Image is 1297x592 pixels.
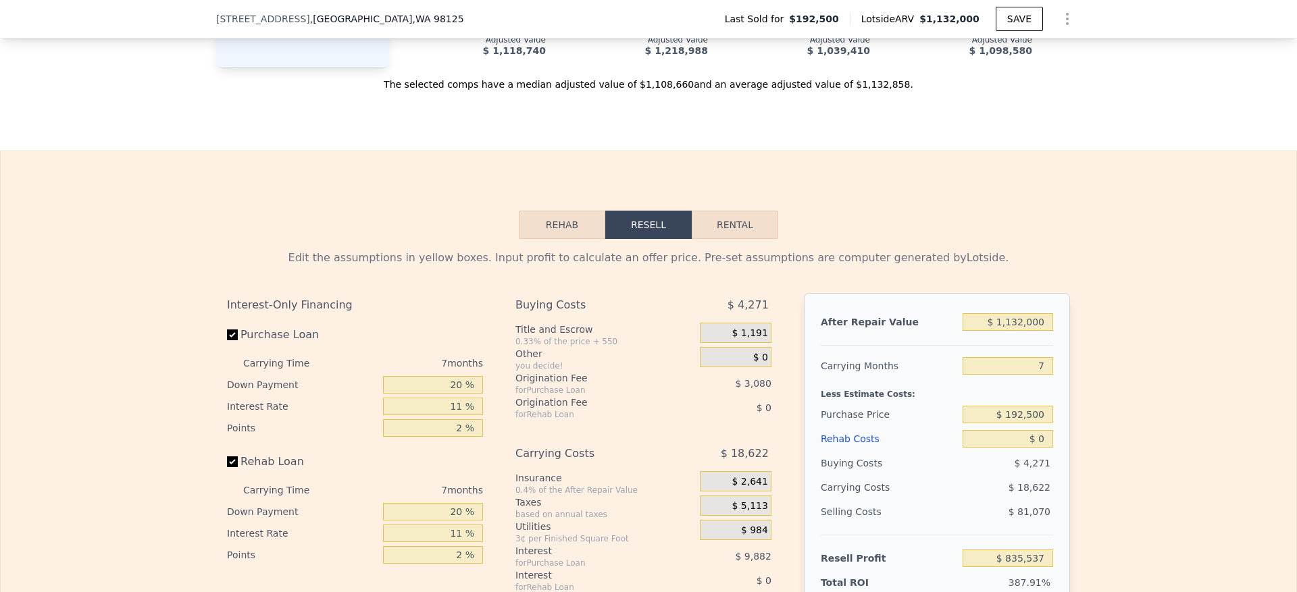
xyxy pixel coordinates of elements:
[735,378,771,389] span: $ 3,080
[1054,34,1194,45] div: Adjusted Value
[821,500,957,524] div: Selling Costs
[1009,482,1050,493] span: $ 18,622
[515,509,694,520] div: based on annual taxes
[753,352,768,364] span: $ 0
[227,250,1070,266] div: Edit the assumptions in yellow boxes. Input profit to calculate an offer price. Pre-set assumptio...
[483,45,546,56] span: $ 1,118,740
[310,12,464,26] span: , [GEOGRAPHIC_DATA]
[732,476,767,488] span: $ 2,641
[227,293,483,317] div: Interest-Only Financing
[519,211,605,239] button: Rehab
[1015,458,1050,468] span: $ 4,271
[567,34,708,45] div: Adjusted Value
[515,544,666,558] div: Interest
[732,327,767,340] span: $ 1,191
[757,402,771,413] span: $ 0
[515,520,694,533] div: Utilities
[412,14,463,24] span: , WA 98125
[515,558,666,568] div: for Purchase Loan
[227,456,238,467] input: Rehab Loan
[1009,577,1050,588] span: 387.91%
[227,396,378,417] div: Interest Rate
[227,450,378,474] label: Rehab Loan
[227,522,378,544] div: Interest Rate
[515,485,694,495] div: 0.4% of the After Repair Value
[227,323,378,347] label: Purchase Loan
[919,14,980,24] span: $1,132,000
[732,500,767,512] span: $ 5,113
[243,352,331,374] div: Carrying Time
[336,352,483,374] div: 7 months
[336,479,483,501] div: 7 months
[515,323,694,336] div: Title and Escrow
[515,347,694,360] div: Other
[515,409,666,420] div: for Rehab Loan
[515,371,666,385] div: Origination Fee
[405,34,546,45] div: Adjusted Value
[807,45,870,56] span: $ 1,039,410
[821,402,957,427] div: Purchase Price
[821,576,905,589] div: Total ROI
[821,546,957,570] div: Resell Profit
[721,441,769,466] span: $ 18,622
[730,34,870,45] div: Adjusted Value
[515,533,694,544] div: 3¢ per Finished Square Foot
[515,441,666,466] div: Carrying Costs
[515,471,694,485] div: Insurance
[821,451,957,475] div: Buying Costs
[216,12,310,26] span: [STREET_ADDRESS]
[515,360,694,371] div: you decide!
[728,293,769,317] span: $ 4,271
[515,495,694,509] div: Taxes
[735,551,771,562] span: $ 9,882
[515,385,666,396] div: for Purchase Loan
[216,67,1081,91] div: The selected comps have a median adjusted value of $1,108,660 and an average adjusted value of $1...
[741,524,768,537] span: $ 984
[821,427,957,451] div: Rehab Costs
[861,12,919,26] span: Lotside ARV
[1009,506,1050,517] span: $ 81,070
[789,12,839,26] span: $192,500
[969,45,1032,56] span: $ 1,098,580
[515,336,694,347] div: 0.33% of the price + 550
[996,7,1043,31] button: SAVE
[821,378,1053,402] div: Less Estimate Costs:
[757,575,771,586] span: $ 0
[892,34,1032,45] div: Adjusted Value
[692,211,778,239] button: Rental
[605,211,692,239] button: Resell
[725,12,790,26] span: Last Sold for
[227,544,378,566] div: Points
[645,45,708,56] span: $ 1,218,988
[821,475,905,500] div: Carrying Costs
[821,310,957,334] div: After Repair Value
[243,479,331,501] div: Carrying Time
[227,501,378,522] div: Down Payment
[515,396,666,409] div: Origination Fee
[821,354,957,378] div: Carrying Months
[515,293,666,317] div: Buying Costs
[1054,5,1081,32] button: Show Options
[515,568,666,582] div: Interest
[227,417,378,439] div: Points
[227,329,238,340] input: Purchase Loan
[227,374,378,396] div: Down Payment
